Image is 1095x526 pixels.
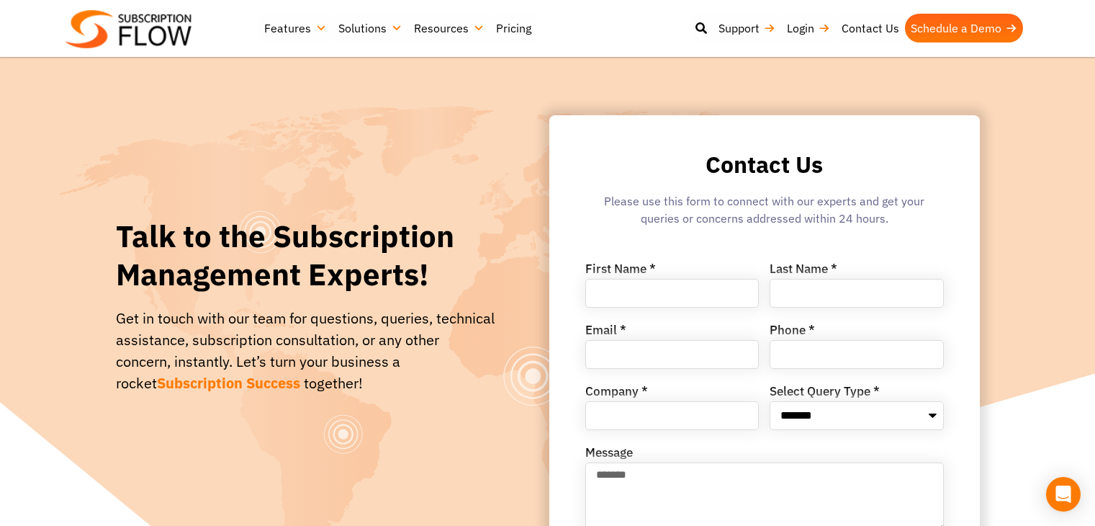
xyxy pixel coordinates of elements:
[713,14,781,43] a: Support
[116,308,495,394] div: Get in touch with our team for questions, queries, technical assistance, subscription consultatio...
[770,263,837,279] label: Last Name *
[1046,477,1081,512] div: Open Intercom Messenger
[116,218,495,293] h1: Talk to the Subscription Management Experts!
[770,324,815,340] label: Phone *
[585,324,626,340] label: Email *
[333,14,408,43] a: Solutions
[770,385,880,401] label: Select Query Type *
[585,447,633,463] label: Message
[585,151,944,178] h2: Contact Us
[905,14,1023,43] a: Schedule a Demo
[836,14,905,43] a: Contact Us
[781,14,836,43] a: Login
[490,14,537,43] a: Pricing
[157,373,300,393] span: Subscription Success
[585,263,656,279] label: First Name *
[585,385,648,401] label: Company *
[258,14,333,43] a: Features
[66,10,191,48] img: Subscriptionflow
[585,192,944,234] div: Please use this form to connect with our experts and get your queries or concerns addressed withi...
[408,14,490,43] a: Resources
